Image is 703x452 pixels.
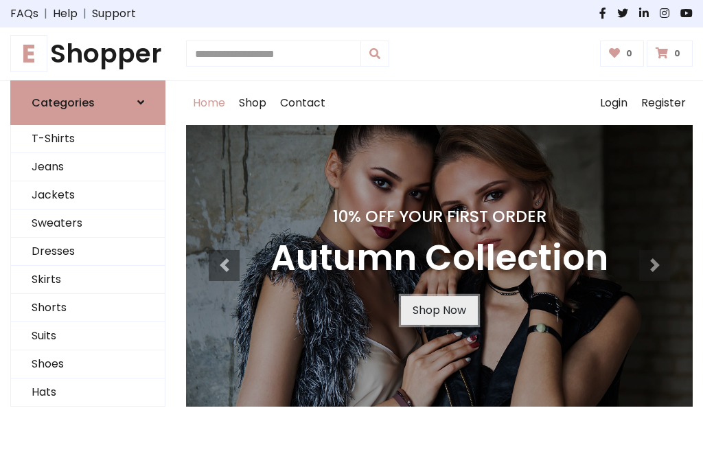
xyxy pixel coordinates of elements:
[10,38,165,69] h1: Shopper
[273,81,332,125] a: Contact
[634,81,693,125] a: Register
[11,238,165,266] a: Dresses
[671,47,684,60] span: 0
[10,35,47,72] span: E
[11,266,165,294] a: Skirts
[11,125,165,153] a: T-Shirts
[647,41,693,67] a: 0
[593,81,634,125] a: Login
[11,210,165,238] a: Sweaters
[11,378,165,407] a: Hats
[78,5,92,22] span: |
[11,181,165,210] a: Jackets
[11,350,165,378] a: Shoes
[11,322,165,350] a: Suits
[10,38,165,69] a: EShopper
[10,5,38,22] a: FAQs
[38,5,53,22] span: |
[270,237,608,280] h3: Autumn Collection
[10,80,165,125] a: Categories
[53,5,78,22] a: Help
[270,207,608,226] h4: 10% Off Your First Order
[11,153,165,181] a: Jeans
[232,81,273,125] a: Shop
[600,41,645,67] a: 0
[623,47,636,60] span: 0
[92,5,136,22] a: Support
[401,296,478,325] a: Shop Now
[186,81,232,125] a: Home
[32,96,95,109] h6: Categories
[11,294,165,322] a: Shorts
